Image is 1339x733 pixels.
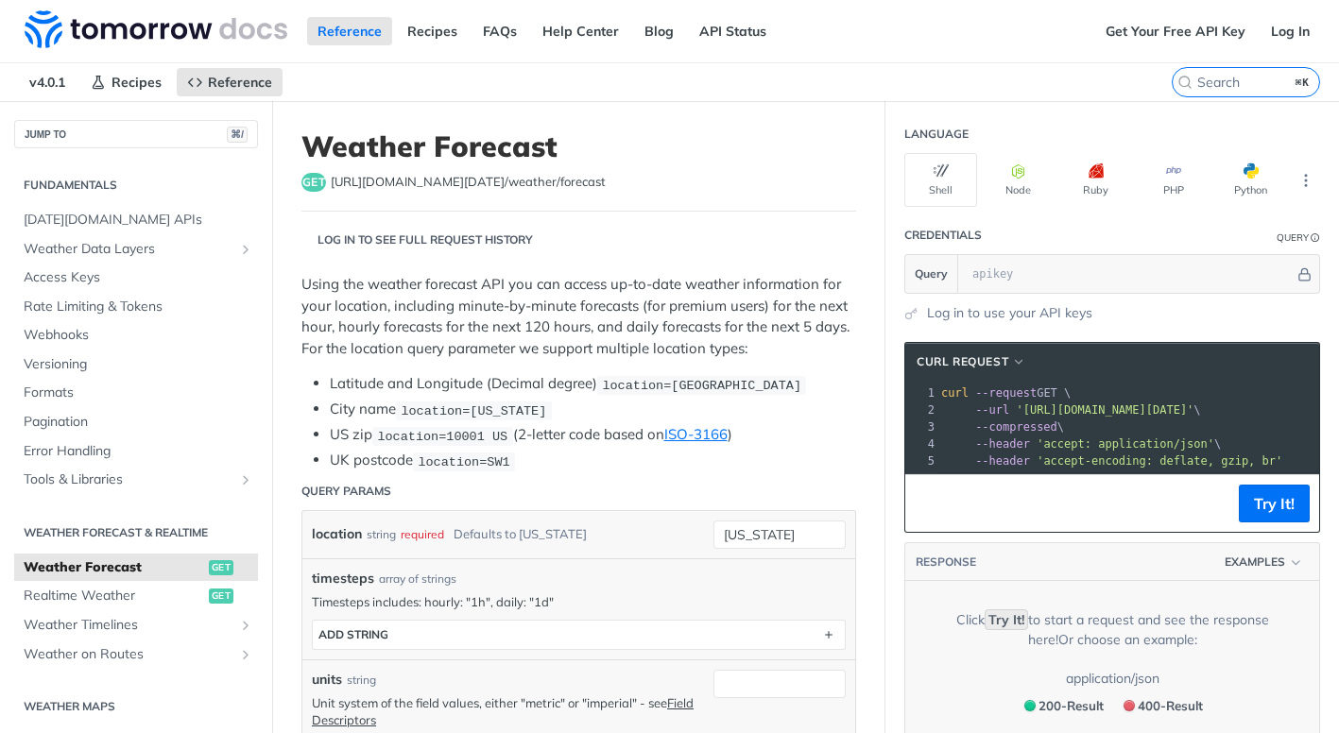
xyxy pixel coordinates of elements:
[975,386,1037,400] span: --request
[24,558,204,577] span: Weather Forecast
[905,255,958,293] button: Query
[24,326,253,345] span: Webhooks
[915,553,977,571] button: RESPONSE
[941,386,969,400] span: curl
[941,420,1064,434] span: \
[634,17,684,45] a: Blog
[14,582,258,610] a: Realtime Weatherget
[927,303,1092,323] a: Log in to use your API keys
[313,621,845,649] button: ADD string
[532,17,629,45] a: Help Center
[1024,700,1036,711] span: 200
[1059,153,1132,207] button: Ruby
[14,640,258,669] a: Weather on RoutesShow subpages for Weather on Routes
[941,386,1071,400] span: GET \
[982,153,1055,207] button: Node
[301,129,856,163] h1: Weather Forecast
[1218,553,1310,571] button: Examples
[454,520,587,548] div: Defaults to [US_STATE]
[330,450,856,471] li: UK postcode
[1291,73,1314,92] kbd: ⌘K
[177,68,283,96] a: Reference
[238,472,253,487] button: Show subpages for Tools & Libraries
[941,437,1221,451] span: \
[19,68,76,96] span: v4.0.1
[14,264,258,292] a: Access Keys
[14,206,258,234] a: [DATE][DOMAIN_NAME] APIs
[14,379,258,407] a: Formats
[915,489,941,518] button: Copy to clipboard
[238,647,253,662] button: Show subpages for Weather on Routes
[14,235,258,264] a: Weather Data LayersShow subpages for Weather Data Layers
[1311,233,1320,243] i: Information
[963,255,1295,293] input: apikey
[1277,230,1320,245] div: QueryInformation
[905,418,937,435] div: 3
[14,408,258,436] a: Pagination
[312,593,846,610] p: Timesteps includes: hourly: "1h", daily: "1d"
[208,74,272,91] span: Reference
[1124,700,1135,711] span: 400
[602,378,801,392] span: location=[GEOGRAPHIC_DATA]
[917,353,1008,370] span: cURL Request
[418,454,509,469] span: location=SW1
[1261,17,1320,45] a: Log In
[14,466,258,494] a: Tools & LibrariesShow subpages for Tools & Libraries
[14,293,258,321] a: Rate Limiting & Tokens
[24,211,253,230] span: [DATE][DOMAIN_NAME] APIs
[1039,698,1104,713] span: 200 - Result
[330,399,856,420] li: City name
[905,435,937,452] div: 4
[312,520,362,548] label: location
[397,17,468,45] a: Recipes
[975,403,1009,417] span: --url
[24,413,253,432] span: Pagination
[301,231,533,248] div: Log in to see full request history
[975,420,1057,434] span: --compressed
[904,153,977,207] button: Shell
[301,173,326,192] span: get
[905,401,937,418] div: 2
[941,403,1201,417] span: \
[80,68,172,96] a: Recipes
[915,265,948,282] span: Query
[1015,693,1110,718] button: 200200-Result
[1292,166,1320,195] button: More Languages
[689,17,777,45] a: API Status
[112,74,162,91] span: Recipes
[14,321,258,349] a: Webhooks
[472,17,527,45] a: FAQs
[1277,230,1309,245] div: Query
[24,240,233,259] span: Weather Data Layers
[24,384,253,402] span: Formats
[1297,172,1314,189] svg: More ellipsis
[1177,75,1193,90] svg: Search
[904,227,982,244] div: Credentials
[379,571,456,588] div: array of strings
[401,403,546,418] span: location=[US_STATE]
[1114,693,1210,718] button: 400400-Result
[14,524,258,541] h2: Weather Forecast & realtime
[24,616,233,635] span: Weather Timelines
[24,587,204,605] span: Realtime Weather
[1137,153,1210,207] button: PHP
[24,298,253,316] span: Rate Limiting & Tokens
[14,350,258,379] a: Versioning
[25,10,287,48] img: Tomorrow.io Weather API Docs
[318,627,388,641] div: ADD string
[14,120,258,148] button: JUMP TO⌘/
[975,454,1030,468] span: --header
[985,609,1028,630] code: Try It!
[347,672,376,689] div: string
[1037,454,1282,468] span: 'accept-encoding: deflate, gzip, br'
[14,698,258,715] h2: Weather Maps
[307,17,392,45] a: Reference
[312,569,374,588] span: timesteps
[14,611,258,639] a: Weather TimelinesShow subpages for Weather Timelines
[1214,153,1287,207] button: Python
[975,437,1030,451] span: --header
[330,373,856,395] li: Latitude and Longitude (Decimal degree)
[330,424,856,446] li: US zip (2-letter code based on )
[664,425,728,443] a: ISO-3166
[377,429,507,443] span: location=10001 US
